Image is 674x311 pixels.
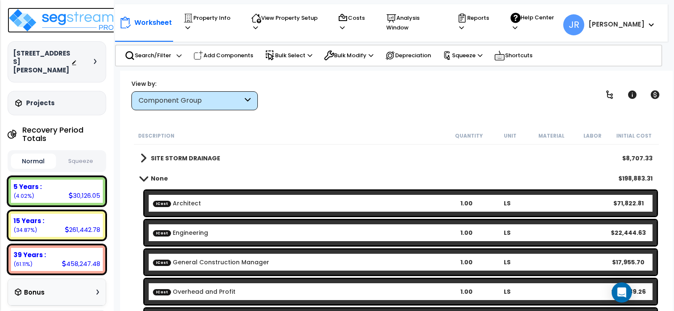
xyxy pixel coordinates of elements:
h3: [STREET_ADDRESS][PERSON_NAME] [13,49,71,74]
small: 34.86757704615219% [13,226,37,234]
div: View by: [131,80,258,88]
span: JR [563,14,584,35]
a: Custom Item [153,229,208,237]
h4: Recovery Period Totals [22,126,106,143]
b: 15 Years : [13,216,44,225]
div: $198,883.31 [618,174,653,183]
small: Labor [583,133,602,139]
button: Normal [11,154,56,169]
p: Bulk Select [265,51,312,61]
div: LS [487,229,527,237]
div: LS [487,199,527,207]
p: Shortcuts [494,50,532,61]
small: 4.017790345271483% [13,192,34,199]
a: Custom Item [153,199,201,207]
h3: Projects [26,99,55,107]
div: $22,444.63 [609,229,648,237]
a: Custom Item [153,258,269,266]
div: 1.00 [447,258,487,266]
div: 30,126.05 [69,191,100,200]
small: 61.11463260857632% [13,260,32,268]
a: Custom Item [153,287,235,296]
p: Reports [457,13,494,32]
b: None [151,174,168,183]
h3: Bonus [24,289,45,296]
p: Squeeze [443,51,482,60]
p: Search/Filter [125,51,171,61]
small: Initial Cost [616,133,652,139]
b: [PERSON_NAME] [588,20,645,29]
div: LS [487,258,527,266]
span: ICost [153,289,171,295]
div: Add Components [189,46,258,65]
p: Analysis Window [386,13,441,32]
div: 1.00 [447,199,487,207]
div: Open Intercom Messenger [612,282,632,303]
div: $44,889.26 [609,287,648,296]
div: Component Group [139,96,243,106]
div: Depreciation [380,46,436,65]
p: Property Info [183,13,235,32]
small: Description [138,133,174,139]
div: 261,442.78 [65,225,100,234]
b: 5 Years : [13,182,42,191]
div: $8,707.33 [622,154,653,162]
p: Depreciation [385,51,431,61]
p: Add Components [193,51,253,61]
button: Squeeze [58,154,103,169]
small: Unit [504,133,516,139]
b: SITE STORM DRAINAGE [151,154,220,162]
p: Help Center [511,13,559,32]
div: LS [487,287,527,296]
p: Bulk Modify [324,51,373,61]
div: 1.00 [447,229,487,237]
span: ICost [153,230,171,236]
div: Shortcuts [489,45,537,66]
p: Costs [338,13,370,32]
small: Quantity [455,133,483,139]
div: $71,822.81 [609,199,648,207]
b: 39 Years : [13,250,46,259]
div: $17,955.70 [609,258,648,266]
div: 1.00 [447,287,487,296]
span: ICost [153,259,171,266]
div: 458,247.48 [62,259,100,268]
img: logo_pro_r.png [8,8,117,33]
span: ICost [153,200,171,207]
p: Worksheet [134,17,172,28]
small: Material [538,133,564,139]
p: View Property Setup [251,13,322,32]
